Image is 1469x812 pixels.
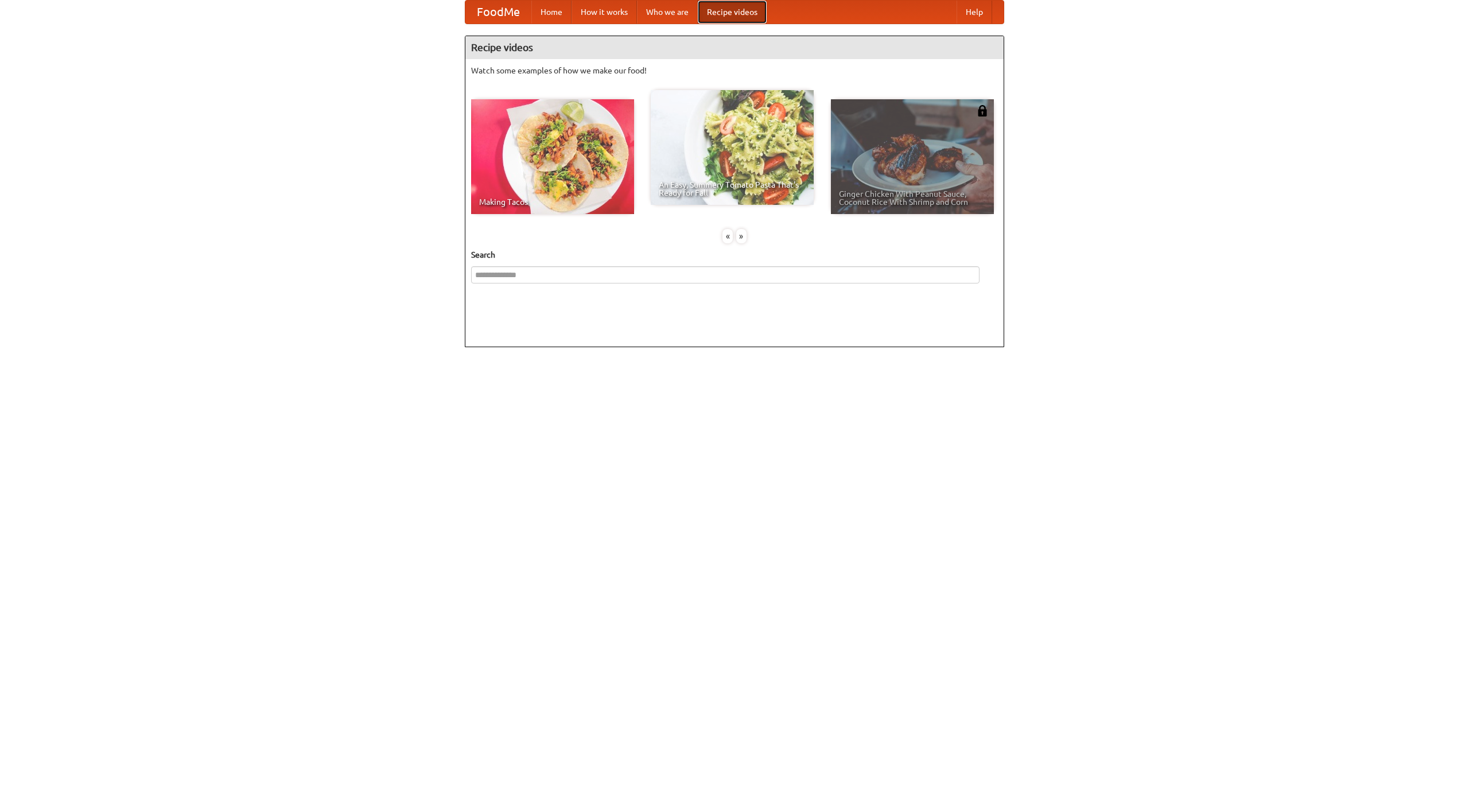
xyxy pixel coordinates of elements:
a: How it works [572,1,637,24]
a: Who we are [637,1,698,24]
h4: Recipe videos [465,36,1004,59]
div: » [736,229,747,243]
p: Watch some examples of how we make our food! [471,65,998,76]
img: 483408.png [977,105,988,116]
h5: Search [471,249,998,261]
a: Making Tacos [471,99,634,214]
a: Recipe videos [698,1,767,24]
span: An Easy, Summery Tomato Pasta That's Ready for Fall [659,181,806,197]
div: « [722,229,733,243]
a: An Easy, Summery Tomato Pasta That's Ready for Fall [651,90,814,205]
a: FoodMe [465,1,531,24]
a: Home [531,1,572,24]
span: Making Tacos [479,198,626,206]
a: Help [957,1,992,24]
